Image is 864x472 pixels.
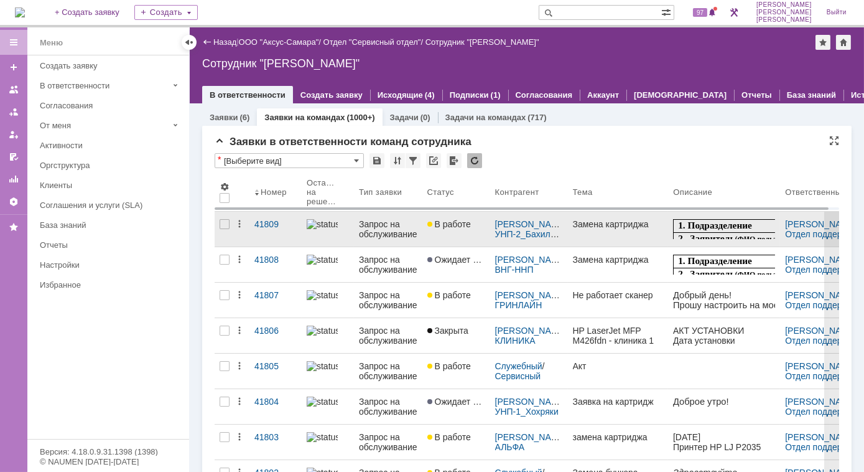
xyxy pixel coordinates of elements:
[447,153,462,168] div: Экспорт списка
[359,219,417,239] div: Запрос на обслуживание
[15,7,25,17] a: Перейти на домашнюю страницу
[359,187,402,197] div: Тип заявки
[427,326,468,336] span: Закрыта
[369,153,384,168] div: Сохранить вид
[261,187,287,197] div: Номер
[30,111,63,119] span: Romanova
[40,458,177,466] div: © NAUMEN [DATE]-[DATE]
[741,90,772,100] a: Отчеты
[35,255,187,275] a: Настройки
[573,361,664,371] div: Акт
[235,290,244,300] div: Действия
[69,191,72,201] span: |
[756,1,812,9] span: [PERSON_NAME]
[239,37,323,47] div: /
[495,187,542,197] div: Контрагент
[5,1,79,11] span: 1. Подразделение
[302,283,354,318] a: statusbar-100 (1).png
[78,111,80,119] span: -
[573,187,593,197] div: Тема
[1,263,66,285] span: 2.1. Описание проблемы
[1,2,53,12] span: 1. Заказчик
[785,432,857,442] a: [PERSON_NAME]
[390,153,405,168] div: Сортировка...
[568,318,669,353] a: HP LaserJet MFP M426fdn - клиника 1 этаж
[568,212,669,247] a: Замена картриджа
[1,174,66,207] span: 1.6. Серийный № оборудования
[573,397,664,407] div: Заявка на картридж
[307,255,338,265] img: statusbar-100 (1).png
[422,247,490,282] a: Ожидает ответа контрагента
[785,300,859,320] a: Отдел поддержки пользователей
[249,354,302,389] a: 41805
[4,169,24,189] a: Отчеты
[254,290,297,300] div: 41807
[69,135,91,146] span: МФУ
[4,102,24,122] a: Заявки в моей ответственности
[785,265,859,285] a: Отдел поддержки пользователей
[406,153,420,168] div: Фильтрация...
[40,220,182,230] div: База знаний
[69,116,167,127] span: [STREET_ADDRESS]
[29,111,30,119] span: .
[785,432,859,452] div: /
[354,354,422,389] a: Запрос на обслуживание
[69,219,81,230] span: -//-
[302,389,354,424] a: statusbar-100 (1).png
[422,354,490,389] a: В работе
[354,212,422,247] a: Запрос на обслуживание
[785,290,857,300] a: [PERSON_NAME]
[69,72,130,83] span: 79125800356
[378,90,423,100] a: Исходящие
[467,153,482,168] div: Обновлять список
[495,361,542,371] a: Служебный
[5,14,62,24] span: 2. Заявитель
[815,35,830,50] div: Добавить в избранное
[40,81,168,90] div: В ответственности
[420,113,430,122] div: (0)
[69,111,78,119] span: ipc
[220,182,230,192] span: Настройки
[1,12,53,22] span: 1. Заказчик
[254,361,297,371] div: 41805
[35,196,187,215] a: Соглашения и услуги (SLA)
[359,397,417,417] div: Запрос на обслуживание
[5,76,111,87] span: 6. Размещение аппарата
[573,290,664,300] div: Не работает сканер
[568,389,669,424] a: Заявка на картридж
[210,113,238,122] a: Заявки
[40,121,168,130] div: От меня
[40,260,182,270] div: Настройки
[63,30,78,40] span: 775
[785,371,859,391] a: Отдел поддержки пользователей
[495,265,534,275] a: ВНГ-ННП
[40,161,182,170] div: Оргструктура
[785,397,859,417] div: /
[239,113,249,122] div: (6)
[62,16,132,24] span: (ФИО пользователя)
[69,44,151,54] span: [PERSON_NAME]
[445,113,526,122] a: Задачи на командах
[1,71,55,104] span: 1.3. Контактный телефон
[785,397,857,407] a: [PERSON_NAME]
[307,178,339,206] div: Осталось на решение
[1,105,60,138] span: 1.4. Размещение аппарата
[422,425,490,460] a: В работе
[495,219,563,239] div: /
[254,255,297,265] div: 41808
[661,6,674,17] span: Расширенный поиск
[40,61,182,70] div: Создать заявку
[427,397,550,407] span: Ожидает ответа контрагента
[785,407,859,427] a: Отдел поддержки пользователей
[1,95,60,128] span: 1.4. Размещение аппарата
[427,361,471,371] span: В работе
[495,397,563,417] div: /
[5,40,214,50] span: 4. Серийный или инвентарный № оборудования
[573,326,664,346] div: HP LaserJet MFP M426fdn - клиника 1 этаж
[673,187,713,197] div: Описание
[568,247,669,282] a: Замена картриджа
[15,7,25,17] img: logo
